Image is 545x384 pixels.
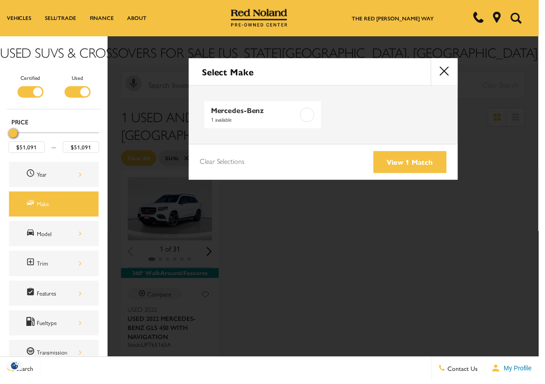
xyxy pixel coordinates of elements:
[7,74,102,110] div: Filter by Vehicle Type
[9,254,100,279] div: TrimTrim
[513,0,531,36] button: Open the search field
[9,314,100,340] div: FueltypeFueltype
[205,68,257,78] h2: Select Make
[26,351,38,363] span: Transmission
[9,344,100,369] div: TransmissionTransmission
[5,365,25,375] section: Click to Open Cookie Consent Modal
[38,202,83,212] div: Make
[38,292,83,302] div: Features
[26,321,38,333] span: Fueltype
[9,143,45,155] input: Minimum
[64,143,100,155] input: Maximum
[73,74,84,83] label: Used
[451,368,483,377] span: Contact Us
[234,9,291,27] img: Red Noland Pre-Owned
[202,159,248,170] a: Clear Selections
[9,130,18,139] div: Maximum Price
[436,59,463,86] button: close
[9,127,100,155] div: Price
[207,103,325,130] a: Mercedes-Benz1 available
[38,322,83,332] div: Fueltype
[9,284,100,310] div: FeaturesFeatures
[26,261,38,272] span: Trim
[491,361,545,384] button: Open user profile menu
[38,231,83,241] div: Model
[26,201,38,212] span: Make
[11,119,98,127] h5: Price
[38,352,83,362] div: Transmission
[9,194,100,219] div: MakeMake
[356,15,439,23] a: The Red [PERSON_NAME] Way
[21,74,41,83] label: Certified
[38,261,83,271] div: Trim
[214,107,303,116] span: Mercedes-Benz
[26,171,38,182] span: Year
[506,369,538,376] span: My Profile
[9,224,100,249] div: ModelModel
[38,172,83,182] div: Year
[234,12,291,21] a: Red Noland Pre-Owned
[5,365,25,375] img: Opt-Out Icon
[9,164,100,189] div: YearYear
[26,291,38,303] span: Features
[214,116,303,125] span: 1 available
[26,231,38,242] span: Model
[378,153,452,175] a: View 1 Match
